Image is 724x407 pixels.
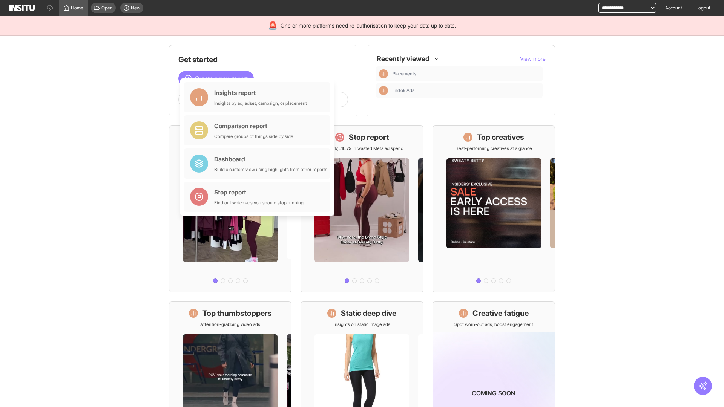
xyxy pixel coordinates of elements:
div: Insights [379,86,388,95]
span: Open [101,5,113,11]
h1: Stop report [349,132,389,142]
div: Comparison report [214,121,293,130]
span: Home [71,5,83,11]
div: Insights [379,69,388,78]
span: TikTok Ads [393,87,414,93]
span: One or more platforms need re-authorisation to keep your data up to date. [281,22,456,29]
p: Attention-grabbing video ads [200,321,260,327]
div: Build a custom view using highlights from other reports [214,167,327,173]
a: Stop reportSave £17,516.79 in wasted Meta ad spend [301,125,423,292]
div: Dashboard [214,155,327,164]
img: Logo [9,5,35,11]
span: Create a new report [195,74,248,83]
button: Create a new report [178,71,254,86]
span: TikTok Ads [393,87,540,93]
h1: Top thumbstoppers [202,308,272,318]
a: What's live nowSee all active ads instantly [169,125,291,292]
button: View more [520,55,546,63]
div: 🚨 [268,20,278,31]
p: Best-performing creatives at a glance [456,145,532,151]
h1: Top creatives [477,132,524,142]
div: Find out which ads you should stop running [214,200,304,206]
a: Top creativesBest-performing creatives at a glance [433,125,555,292]
h1: Get started [178,54,348,65]
p: Insights on static image ads [334,321,390,327]
div: Stop report [214,188,304,197]
div: Compare groups of things side by side [214,133,293,139]
span: Placements [393,71,540,77]
h1: Static deep dive [341,308,396,318]
span: New [131,5,140,11]
p: Save £17,516.79 in wasted Meta ad spend [321,145,403,151]
div: Insights by ad, adset, campaign, or placement [214,100,307,106]
div: Insights report [214,88,307,97]
span: View more [520,55,546,62]
span: Placements [393,71,416,77]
